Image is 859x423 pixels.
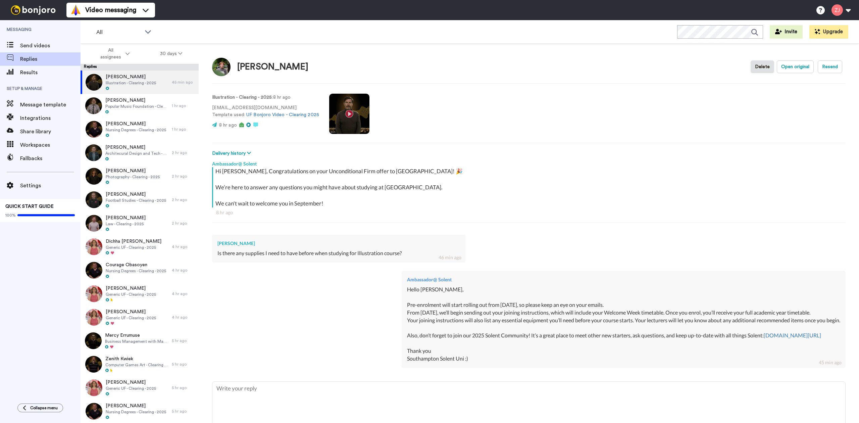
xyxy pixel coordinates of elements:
[407,276,840,283] div: Ambassador@ Solent
[5,204,54,209] span: QUICK START GUIDE
[20,68,81,77] span: Results
[172,409,195,414] div: 5 hr ago
[217,249,460,257] div: Is there any supplies I need to have before when studying for Illustration course?
[85,356,102,373] img: ea24cc36-9b03-4c8d-bcab-65bbf6bfbdc7-thumb.jpg
[5,213,16,218] span: 100%
[105,332,168,339] span: Mercy Errumuse
[105,144,168,151] span: [PERSON_NAME]
[212,157,846,167] div: Ambassador@ Solent
[105,151,168,156] span: Architecural Design and Tech - Clearing - 2025
[105,362,168,368] span: Computer Games Art - Clearing - 2025
[8,5,58,15] img: bj-logo-header-white.svg
[106,127,166,133] span: Nursing Degrees - Clearing - 2025
[106,315,156,321] span: Generic UF - Clearing - 2025
[86,379,102,396] img: bea6977f-7979-43e9-a791-e4026198eb0c-thumb.jpg
[819,359,842,366] div: 45 min ago
[172,268,195,273] div: 4 hr ago
[20,114,81,122] span: Integrations
[86,403,102,420] img: 6665af85-3f7a-463d-befa-2e6a25c3e264-thumb.jpg
[70,5,81,15] img: vm-color.svg
[81,188,199,211] a: [PERSON_NAME]Football Studies - Clearing - 20252 hr ago
[106,191,166,198] span: [PERSON_NAME]
[81,352,199,376] a: Zenith KwiekComputer Games Art - Clearing - 20255 hr ago
[407,286,840,362] div: Hello [PERSON_NAME], Pre-enrolment will start rolling out from [DATE], so please keep an eye on y...
[212,58,231,76] img: Image of Cailen Callum Sazanchuk
[172,103,195,108] div: 1 hr ago
[777,60,814,73] button: Open original
[439,254,461,261] div: 46 min ago
[81,117,199,141] a: [PERSON_NAME]Nursing Degrees - Clearing - 20251 hr ago
[172,362,195,367] div: 5 hr ago
[106,121,166,127] span: [PERSON_NAME]
[106,268,166,274] span: Nursing Degrees - Clearing - 2025
[81,94,199,117] a: [PERSON_NAME]Popular Music Foundation - Clearing - 20251 hr ago
[81,64,199,70] div: Replies
[145,48,198,60] button: 30 days
[172,150,195,155] div: 2 hr ago
[106,221,146,227] span: Law - Clearing - 2025
[20,128,81,136] span: Share library
[172,385,195,390] div: 5 hr ago
[106,174,160,180] span: Photography - Clearing - 2025
[81,282,199,305] a: [PERSON_NAME]Generic UF - Clearing - 20254 hr ago
[106,285,156,292] span: [PERSON_NAME]
[172,338,195,343] div: 5 hr ago
[85,97,102,114] img: f5620631-6067-4d1f-8137-826485c26476-thumb.jpg
[106,238,161,245] span: Dichha [PERSON_NAME]
[106,379,156,386] span: [PERSON_NAME]
[237,62,308,72] div: [PERSON_NAME]
[105,356,168,362] span: Zenith Kwiek
[86,168,102,185] img: 4328262d-8ba5-4fd8-a151-6c7ff70d307a-thumb.jpg
[215,167,844,207] div: Hi [PERSON_NAME], Congratulations on your Unconditional Firm offer to [GEOGRAPHIC_DATA]! 🎉 We’re ...
[212,150,253,157] button: Delivery history
[172,315,195,320] div: 4 hr ago
[81,258,199,282] a: Courage ObasoyenNursing Degrees - Clearing - 20254 hr ago
[818,60,842,73] button: Resend
[86,121,102,138] img: 6665af85-3f7a-463d-befa-2e6a25c3e264-thumb.jpg
[81,329,199,352] a: Mercy ErrumuseBusiness Management with Marketing - Clearing - 20255 hr ago
[86,215,102,232] img: 53a130b2-5aad-4cab-b26f-d88bbdc8d3ba-thumb.jpg
[106,309,156,315] span: [PERSON_NAME]
[106,80,156,86] span: Illustration - Clearing - 2025
[81,376,199,399] a: [PERSON_NAME]Generic UF - Clearing - 20255 hr ago
[81,399,199,423] a: [PERSON_NAME]Nursing Degrees - Clearing - 20255 hr ago
[106,262,166,268] span: Courage Obasoyen
[770,25,803,39] button: Invite
[20,55,81,63] span: Replies
[81,305,199,329] a: [PERSON_NAME]Generic UF - Clearing - 20254 hr ago
[105,104,168,109] span: Popular Music Foundation - Clearing - 2025
[17,404,63,412] button: Collapse menu
[30,405,58,411] span: Collapse menu
[106,198,166,203] span: Football Studies - Clearing - 2025
[106,403,166,409] span: [PERSON_NAME]
[81,141,199,164] a: [PERSON_NAME]Architecural Design and Tech - Clearing - 20252 hr ago
[20,154,81,162] span: Fallbacks
[172,127,195,132] div: 1 hr ago
[172,197,195,202] div: 2 hr ago
[81,211,199,235] a: [PERSON_NAME]Law - Clearing - 20252 hr ago
[20,42,81,50] span: Send videos
[97,47,124,60] span: All assignees
[212,95,272,100] strong: Illustration - Clearing - 2025
[86,74,102,91] img: 38930375-3eec-47bc-91a6-16438c1d7f86-thumb.jpg
[81,70,199,94] a: [PERSON_NAME]Illustration - Clearing - 202545 min ago
[172,244,195,249] div: 4 hr ago
[219,123,237,128] span: 8 hr ago
[172,80,195,85] div: 45 min ago
[212,104,319,119] p: [EMAIL_ADDRESS][DOMAIN_NAME] Template used:
[86,285,102,302] img: bea6977f-7979-43e9-a791-e4026198eb0c-thumb.jpg
[172,174,195,179] div: 2 hr ago
[20,101,81,109] span: Message template
[751,60,774,73] button: Delete
[20,182,81,190] span: Settings
[86,191,102,208] img: a22cdd19-1aed-4fb7-aa37-64277d2f65b8-thumb.jpg
[216,209,842,216] div: 8 hr ago
[106,292,156,297] span: Generic UF - Clearing - 2025
[217,240,460,247] div: [PERSON_NAME]
[105,97,168,104] span: [PERSON_NAME]
[81,235,199,258] a: Dichha [PERSON_NAME]Generic UF - Clearing - 20254 hr ago
[85,5,136,15] span: Video messaging
[81,164,199,188] a: [PERSON_NAME]Photography - Clearing - 20252 hr ago
[172,291,195,296] div: 4 hr ago
[86,238,102,255] img: bea6977f-7979-43e9-a791-e4026198eb0c-thumb.jpg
